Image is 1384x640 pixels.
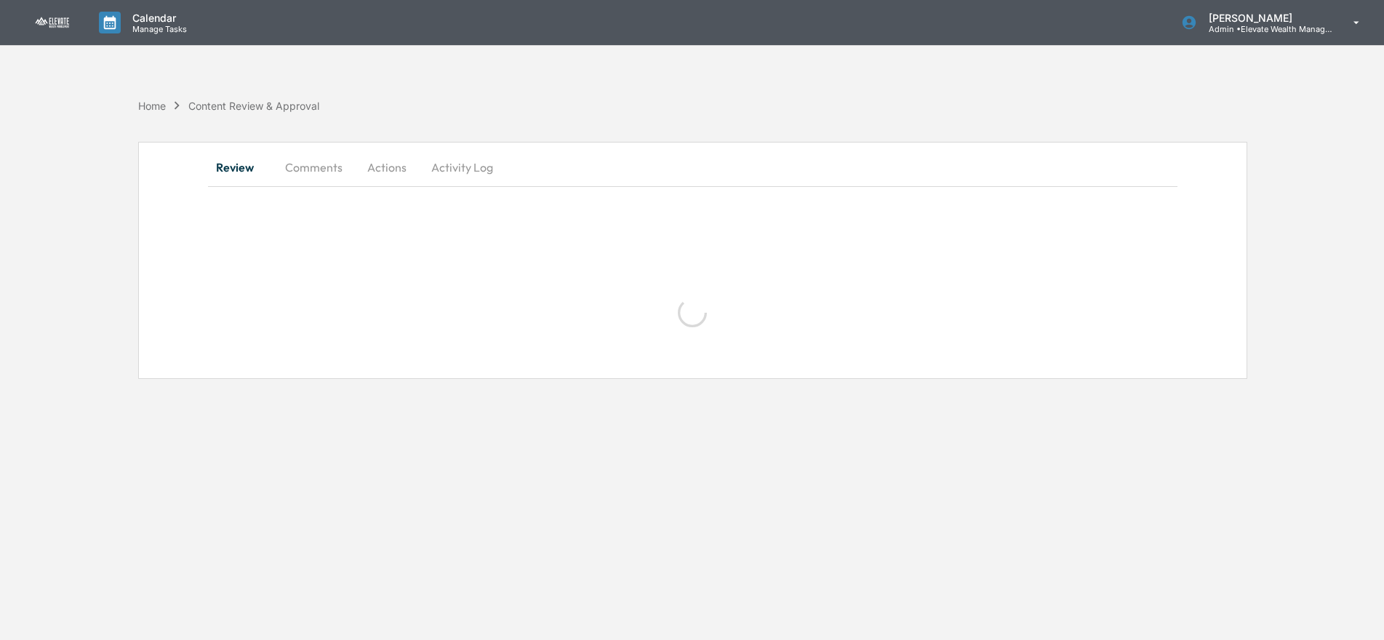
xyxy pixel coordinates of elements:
p: Admin • Elevate Wealth Management [1197,24,1332,34]
button: Review [208,150,273,185]
p: Manage Tasks [121,24,194,34]
p: [PERSON_NAME] [1197,12,1332,24]
img: logo [35,17,70,28]
button: Activity Log [420,150,505,185]
div: Home [138,100,166,112]
p: Calendar [121,12,194,24]
div: secondary tabs example [208,150,1177,185]
button: Actions [354,150,420,185]
button: Comments [273,150,354,185]
div: Content Review & Approval [188,100,319,112]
